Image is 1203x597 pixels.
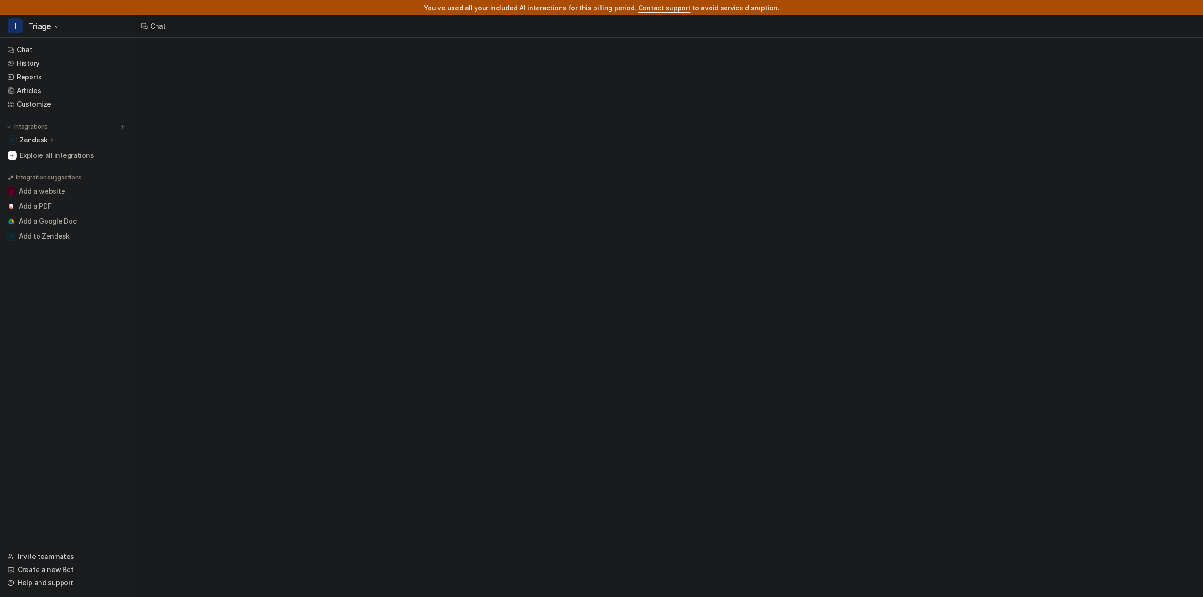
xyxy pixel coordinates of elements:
a: History [4,57,131,70]
img: Add to Zendesk [8,233,14,239]
a: Customize [4,98,131,111]
a: Create a new Bot [4,563,131,576]
img: menu_add.svg [119,124,126,130]
span: Explore all integrations [20,148,127,163]
img: Add a website [8,188,14,194]
a: Articles [4,84,131,97]
button: Integrations [4,122,50,132]
img: explore all integrations [8,151,17,160]
a: Reports [4,70,131,84]
a: Explore all integrations [4,149,131,162]
button: Add a PDFAdd a PDF [4,199,131,214]
button: Add to ZendeskAdd to Zendesk [4,229,131,244]
a: Help and support [4,576,131,589]
span: T [8,18,23,33]
img: Add a PDF [8,203,14,209]
span: Contact support [638,4,691,12]
img: Add a Google Doc [8,218,14,224]
img: Zendesk [9,137,15,143]
a: Chat [4,43,131,56]
p: Integrations [14,123,47,131]
span: Triage [28,20,51,33]
button: Add a websiteAdd a website [4,184,131,199]
img: expand menu [6,124,12,130]
a: Invite teammates [4,550,131,563]
p: Integration suggestions [16,173,81,182]
button: Add a Google DocAdd a Google Doc [4,214,131,229]
p: Zendesk [20,135,47,145]
div: Chat [150,21,166,31]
